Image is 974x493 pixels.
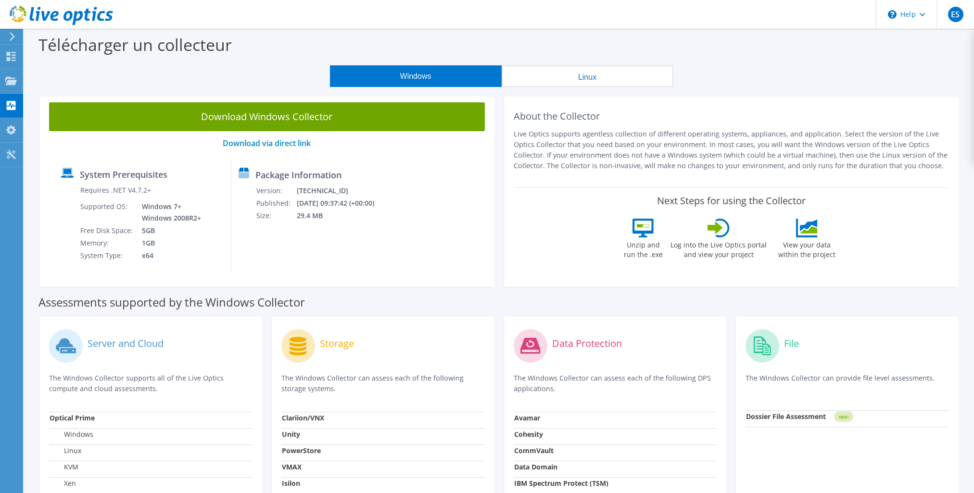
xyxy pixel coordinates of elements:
[135,224,203,237] td: 5GB
[50,430,93,439] label: Windows
[256,197,296,210] td: Published:
[784,339,799,348] label: File
[281,373,485,394] p: The Windows Collector can assess each of the following storage systems.
[50,479,76,488] label: Xen
[514,430,543,439] strong: Cohesity
[746,412,826,421] strong: Dossier File Assessment
[296,185,387,197] td: [TECHNICAL_ID]
[948,7,963,22] span: ES
[80,200,135,224] td: Supported OS:
[296,210,387,222] td: 29.4 MB
[223,138,311,148] a: Download via direct link
[50,462,78,472] label: KVM
[514,479,608,488] strong: IBM Spectrum Protect (TSM)
[296,197,387,210] td: [DATE] 09:37:42 (+00:00)
[80,170,167,179] label: System Prerequisites
[657,195,806,207] label: Next Steps for using the Collector
[514,373,717,394] p: The Windows Collector can assess each of the following DPS applications.
[670,237,767,259] label: Log into the Live Optics portal and view your project
[49,373,253,394] p: The Windows Collector supports all of the Live Optics compute and cloud assessments.
[135,200,203,224] td: Windows 7+ Windows 2008R2+
[552,339,622,348] label: Data Protection
[80,237,135,249] td: Memory:
[282,446,321,455] strong: PowerStore
[80,185,151,195] label: Requires .NET V4.7.2+
[50,413,95,422] strong: Optical Prime
[330,65,502,87] button: Windows
[888,10,897,19] svg: \n
[320,339,354,348] label: Storage
[80,249,135,262] td: System Type:
[514,129,949,171] p: Live Optics supports agentless collection of different operating systems, appliances, and applica...
[839,414,848,419] tspan: NEW!
[282,479,300,488] strong: Isilon
[621,237,665,259] label: Unzip and run the .exe
[282,430,300,439] strong: Unity
[256,210,296,222] td: Size:
[514,462,557,471] strong: Data Domain
[50,446,81,456] label: Linux
[135,249,203,262] td: x64
[88,339,164,348] label: Server and Cloud
[514,446,554,455] strong: CommVault
[746,373,949,393] p: The Windows Collector can provide file level assessments.
[255,170,342,180] label: Package Information
[502,65,673,87] button: Linux
[256,185,296,197] td: Version:
[38,34,232,56] label: Télécharger un collecteur
[38,297,305,307] label: Assessments supported by the Windows Collector
[80,224,135,237] td: Free Disk Space:
[282,462,302,471] strong: VMAX
[514,413,540,422] strong: Avamar
[772,237,841,259] label: View your data within the project
[282,413,324,422] strong: Clariion/VNX
[514,111,949,122] h2: About the Collector
[135,237,203,249] td: 1GB
[49,102,485,131] a: Download Windows Collector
